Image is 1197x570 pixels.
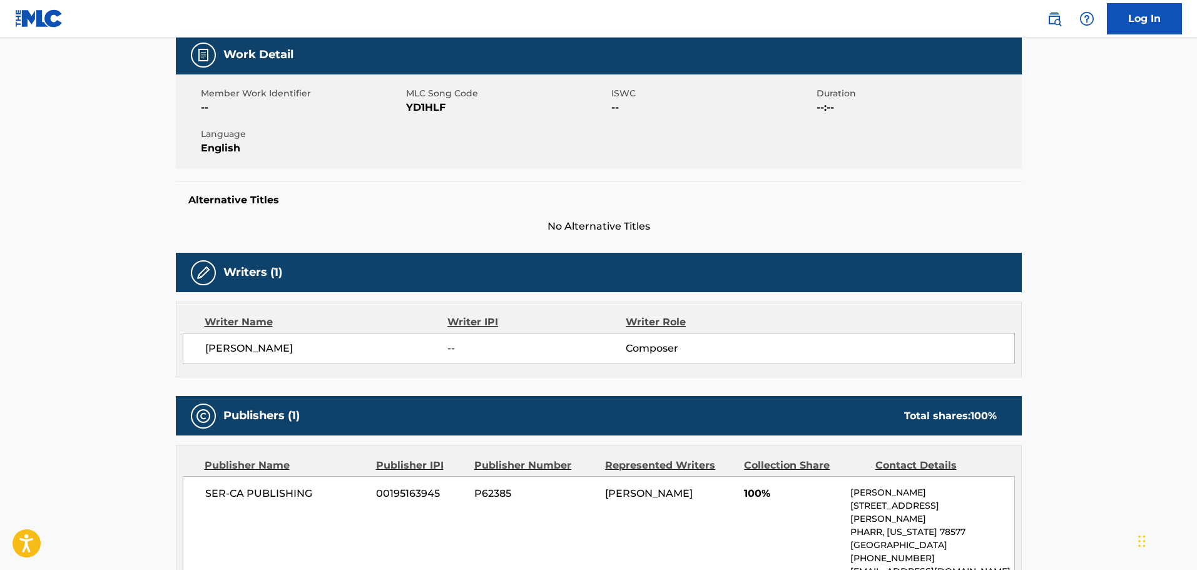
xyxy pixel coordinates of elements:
span: -- [447,341,625,356]
div: Contact Details [875,458,997,473]
div: Collection Share [744,458,865,473]
span: [PERSON_NAME] [205,341,448,356]
span: [PERSON_NAME] [605,487,693,499]
p: [STREET_ADDRESS][PERSON_NAME] [850,499,1014,526]
span: -- [201,100,403,115]
span: ISWC [611,87,813,100]
a: Public Search [1042,6,1067,31]
p: PHARR, [US_STATE] 78577 [850,526,1014,539]
p: [PERSON_NAME] [850,486,1014,499]
span: SER-CA PUBLISHING [205,486,367,501]
div: Publisher Name [205,458,367,473]
h5: Writers (1) [223,265,282,280]
div: Help [1074,6,1099,31]
span: Duration [817,87,1019,100]
iframe: Chat Widget [1134,510,1197,570]
div: Writer Name [205,315,448,330]
span: Member Work Identifier [201,87,403,100]
h5: Work Detail [223,48,293,62]
p: [PHONE_NUMBER] [850,552,1014,565]
img: Work Detail [196,48,211,63]
div: Writer Role [626,315,788,330]
div: Total shares: [904,409,997,424]
h5: Alternative Titles [188,194,1009,206]
p: [GEOGRAPHIC_DATA] [850,539,1014,552]
span: --:-- [817,100,1019,115]
div: Publisher Number [474,458,596,473]
div: Publisher IPI [376,458,465,473]
span: No Alternative Titles [176,219,1022,234]
img: MLC Logo [15,9,63,28]
img: search [1047,11,1062,26]
span: -- [611,100,813,115]
span: MLC Song Code [406,87,608,100]
span: YD1HLF [406,100,608,115]
span: P62385 [474,486,596,501]
h5: Publishers (1) [223,409,300,423]
a: Log In [1107,3,1182,34]
div: Drag [1138,522,1146,560]
img: Writers [196,265,211,280]
span: 00195163945 [376,486,465,501]
span: English [201,141,403,156]
img: Publishers [196,409,211,424]
span: 100 % [970,410,997,422]
span: Language [201,128,403,141]
span: 100% [744,486,841,501]
span: Composer [626,341,788,356]
img: help [1079,11,1094,26]
div: Writer IPI [447,315,626,330]
div: Represented Writers [605,458,735,473]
